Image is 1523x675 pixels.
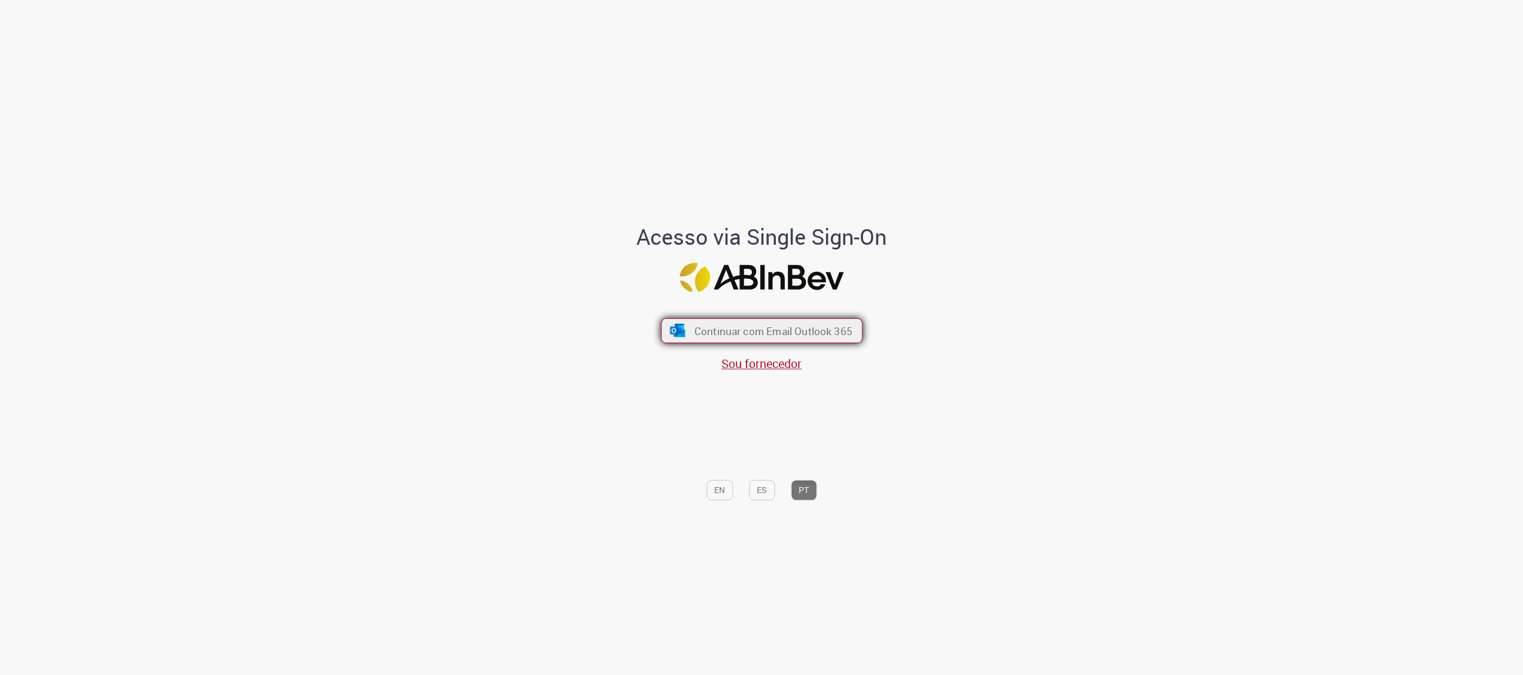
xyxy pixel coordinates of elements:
[706,480,733,500] button: EN
[669,324,686,337] img: ícone Azure/Microsoft 360
[661,318,863,343] button: ícone Azure/Microsoft 360 Continuar com Email Outlook 365
[679,263,844,293] img: Logo ABInBev
[694,324,852,337] span: Continuar com Email Outlook 365
[721,355,802,372] a: Sou fornecedor
[791,480,817,500] button: PT
[749,480,775,500] button: ES
[596,225,928,249] h1: Acesso via Single Sign-On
